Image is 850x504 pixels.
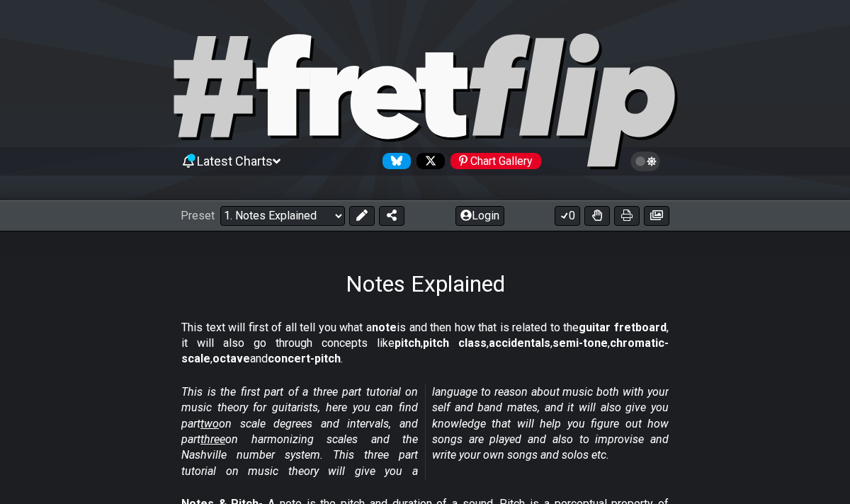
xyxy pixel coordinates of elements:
a: Follow #fretflip at Bluesky [377,153,411,169]
span: Toggle light / dark theme [637,155,654,168]
strong: concert-pitch [268,352,341,365]
button: Create image [644,206,669,226]
strong: note [372,321,397,334]
button: Edit Preset [349,206,375,226]
h1: Notes Explained [346,270,505,297]
span: three [200,433,225,446]
button: Toggle Dexterity for all fretkits [584,206,610,226]
strong: octave [212,352,250,365]
select: Preset [220,206,345,226]
span: Latest Charts [197,154,273,168]
strong: pitch class [423,336,487,350]
strong: accidentals [489,336,550,350]
p: This text will first of all tell you what a is and then how that is related to the , it will also... [181,320,669,367]
strong: guitar fretboard [579,321,667,334]
a: #fretflip at Pinterest [445,153,541,169]
a: Follow #fretflip at X [411,153,445,169]
strong: semi-tone [552,336,608,350]
em: This is the first part of a three part tutorial on music theory for guitarists, here you can find... [181,385,669,478]
button: Share Preset [379,206,404,226]
span: Preset [181,209,215,222]
strong: pitch [395,336,421,350]
button: Print [614,206,640,226]
span: two [200,417,219,430]
button: 0 [555,206,580,226]
button: Login [455,206,504,226]
div: Chart Gallery [450,153,541,169]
